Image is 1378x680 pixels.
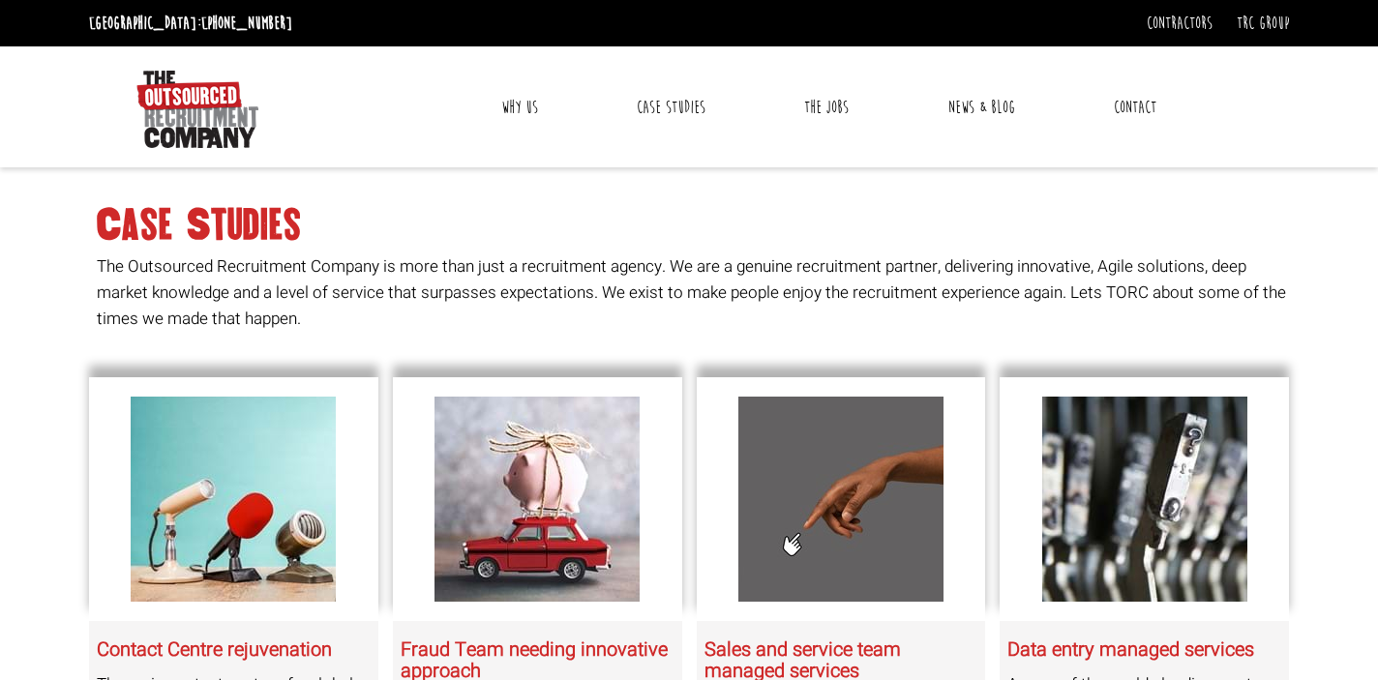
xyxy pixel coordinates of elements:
a: News & Blog [934,83,1030,132]
a: The Jobs [790,83,863,132]
img: The Outsourced Recruitment Company [136,71,258,148]
h1: Case Studies [97,208,1297,243]
h4: Contact Centre rejuvenation [97,639,371,661]
a: Case Studies [622,83,720,132]
a: Why Us [487,83,553,132]
h4: Data entry managed services [1007,639,1281,661]
a: Contractors [1147,13,1213,34]
a: TRC Group [1237,13,1289,34]
p: The Outsourced Recruitment Company is more than just a recruitment agency. We are a genuine recru... [97,253,1297,333]
li: [GEOGRAPHIC_DATA]: [84,8,297,39]
a: Contact [1099,83,1171,132]
a: [PHONE_NUMBER] [201,13,292,34]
